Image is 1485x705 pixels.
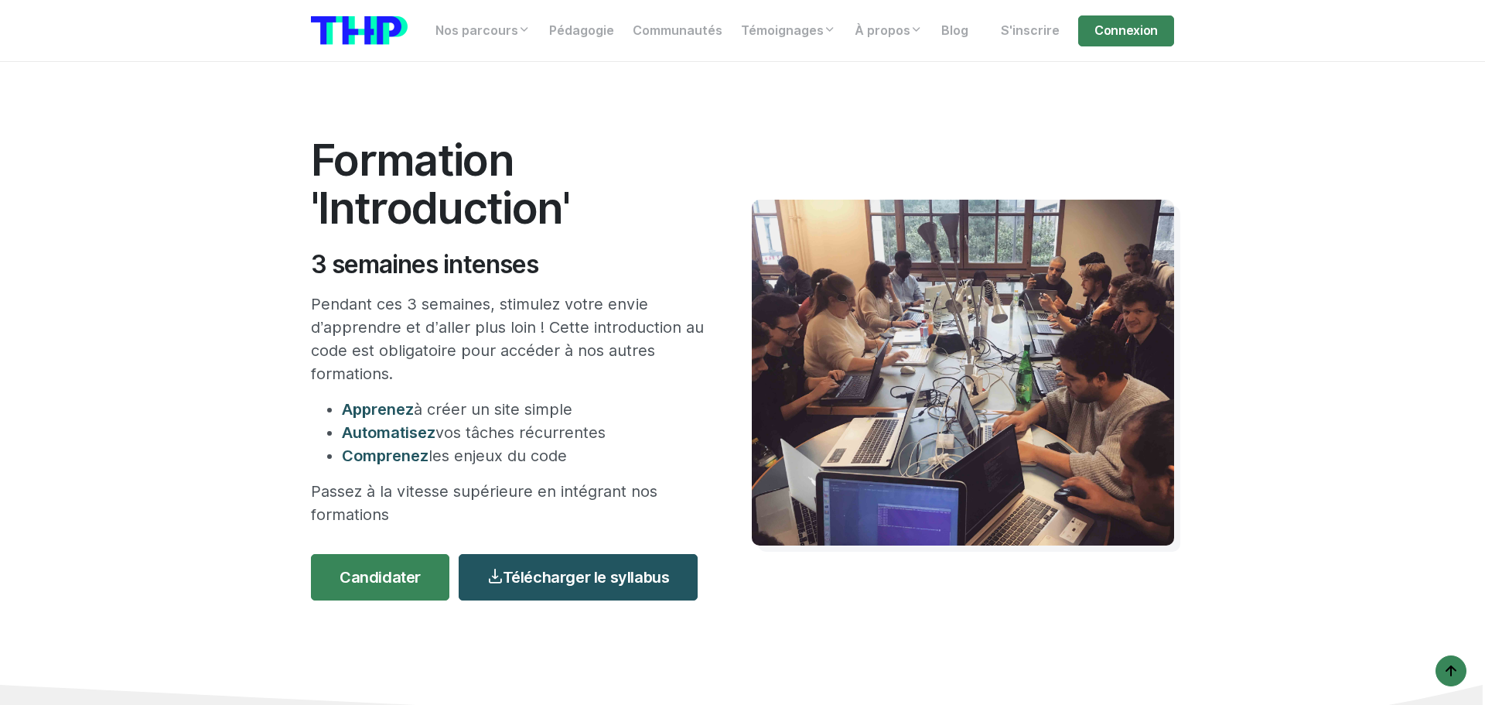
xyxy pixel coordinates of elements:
[342,421,705,444] li: vos tâches récurrentes
[845,15,932,46] a: À propos
[992,15,1069,46] a: S'inscrire
[752,200,1174,546] img: Travail
[1442,662,1460,680] img: arrow-up icon
[342,400,414,419] span: Apprenez
[311,16,408,45] img: logo
[342,398,705,421] li: à créer un site simple
[342,444,705,467] li: les enjeux du code
[342,447,428,465] span: Comprenez
[623,15,732,46] a: Communautés
[342,423,435,442] span: Automatisez
[459,554,698,601] a: Télécharger le syllabus
[311,136,705,231] h1: Formation 'Introduction'
[311,480,705,526] p: Passez à la vitesse supérieure en intégrant nos formations
[311,293,705,385] p: Pendant ces 3 semaines, stimulez votre envie d’apprendre et d’aller plus loin ! Cette introductio...
[1078,15,1174,46] a: Connexion
[540,15,623,46] a: Pédagogie
[426,15,540,46] a: Nos parcours
[732,15,845,46] a: Témoignages
[932,15,978,46] a: Blog
[311,250,705,279] h2: 3 semaines intenses
[311,554,449,601] a: Candidater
